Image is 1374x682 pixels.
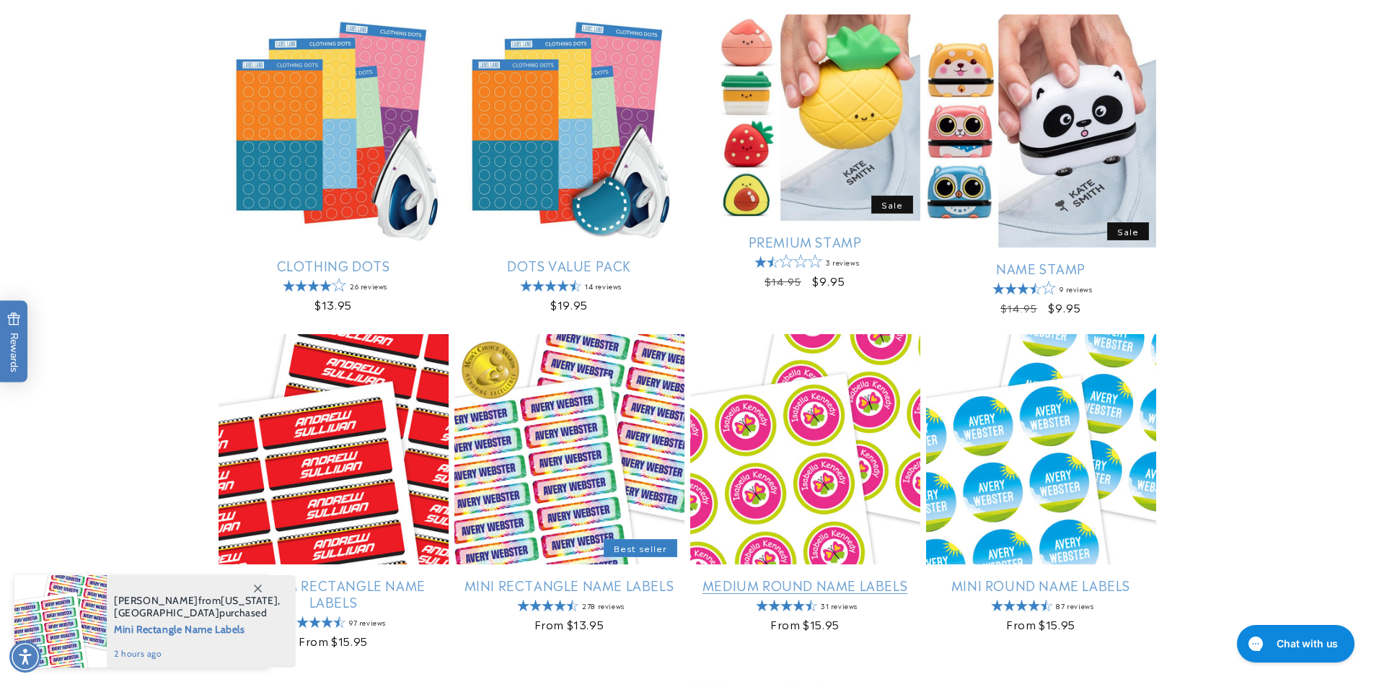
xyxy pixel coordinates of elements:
span: Mini Rectangle Name Labels [114,619,281,637]
span: from , purchased [114,595,281,619]
span: Rewards [7,312,21,372]
a: Medium Round Name Labels [690,577,920,593]
div: Accessibility Menu [9,641,41,673]
span: [US_STATE] [221,594,278,607]
a: Premium Stamp [690,233,920,250]
a: Mini Rectangle Name Labels [454,577,684,593]
a: Clothing Dots [219,257,449,274]
a: Dots Value Pack [454,257,684,274]
a: Mini Round Name Labels [926,577,1156,593]
span: 2 hours ago [114,647,281,660]
span: [GEOGRAPHIC_DATA] [114,606,219,619]
iframe: Gorgias live chat messenger [1230,620,1360,668]
a: Name Stamp [926,260,1156,276]
iframe: Sign Up via Text for Offers [12,567,182,610]
a: Medium Rectangle Name Labels [219,577,449,611]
